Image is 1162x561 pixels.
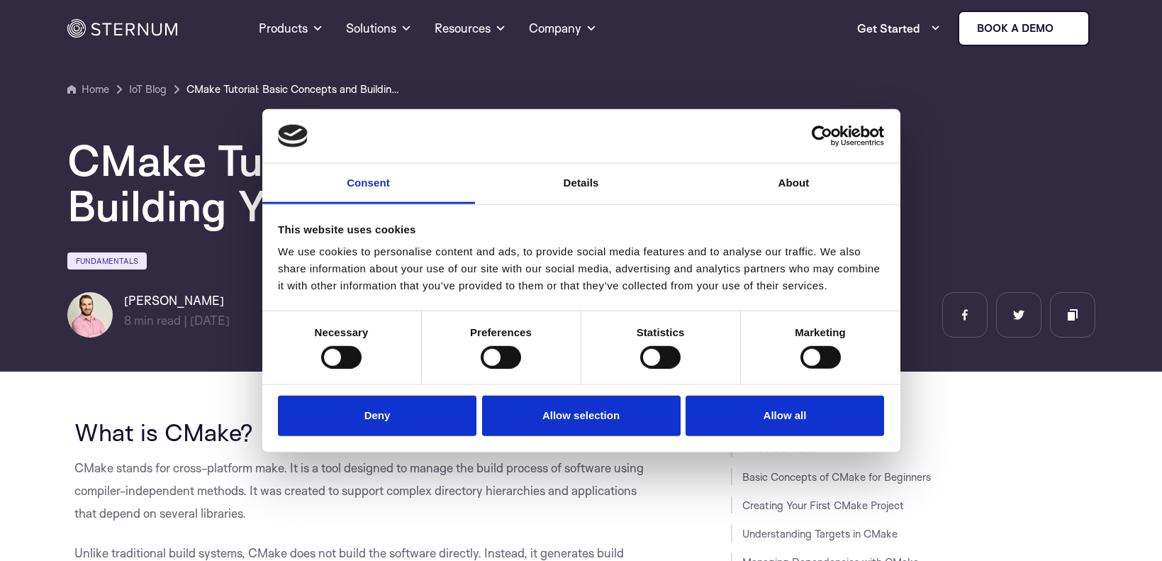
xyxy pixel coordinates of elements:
[742,470,931,484] a: Basic Concepts of CMake for Beginners
[124,313,187,328] span: min read |
[475,164,688,204] a: Details
[74,457,660,525] p: CMake stands for cross-platform make. It is a tool designed to manage the build process of softwa...
[67,81,109,98] a: Home
[278,221,884,238] div: This website uses cookies
[686,396,884,436] button: Allow all
[435,3,506,54] a: Resources
[67,292,113,338] img: Lian Granot
[470,326,532,338] strong: Preferences
[278,243,884,294] div: We use cookies to personalise content and ads, to provide social media features and to analyse ou...
[315,326,369,338] strong: Necessary
[346,3,412,54] a: Solutions
[637,326,685,338] strong: Statistics
[731,411,1095,423] h3: JUMP TO SECTION
[124,313,131,328] span: 8
[74,418,660,445] h2: What is CMake?
[795,326,846,338] strong: Marketing
[67,138,918,228] h1: CMake Tutorial: Basic Concepts and Building Your First Project
[760,126,884,147] a: Usercentrics Cookiebot - opens in a new window
[129,81,167,98] a: IoT Blog
[190,313,230,328] span: [DATE]
[278,396,476,436] button: Deny
[482,396,681,436] button: Allow selection
[1059,23,1071,34] img: sternum iot
[742,499,904,512] a: Creating Your First CMake Project
[857,14,941,43] a: Get Started
[958,11,1090,46] a: Book a demo
[742,527,898,540] a: Understanding Targets in CMake
[688,164,900,204] a: About
[259,3,323,54] a: Products
[124,292,230,309] h6: [PERSON_NAME]
[262,164,475,204] a: Consent
[186,81,399,98] a: CMake Tutorial: Basic Concepts and Building Your First Project
[278,125,308,148] img: logo
[67,252,147,270] a: Fundamentals
[529,3,597,54] a: Company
